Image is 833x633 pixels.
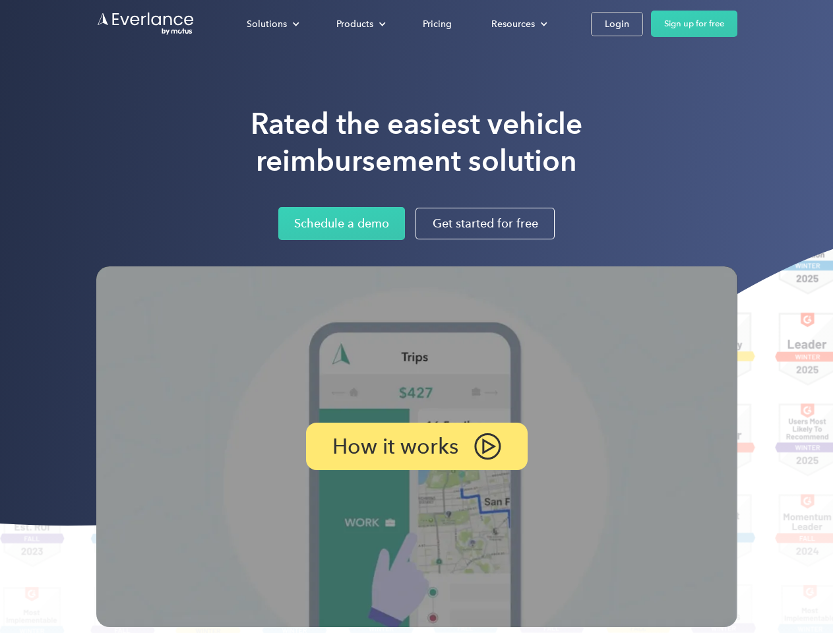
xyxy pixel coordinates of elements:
[96,11,195,36] a: Go to homepage
[416,208,555,239] a: Get started for free
[423,16,452,32] div: Pricing
[478,13,558,36] div: Resources
[336,16,373,32] div: Products
[233,13,310,36] div: Solutions
[251,105,582,179] h1: Rated the easiest vehicle reimbursement solution
[491,16,535,32] div: Resources
[332,438,458,454] p: How it works
[323,13,396,36] div: Products
[410,13,465,36] a: Pricing
[278,207,405,240] a: Schedule a demo
[247,16,287,32] div: Solutions
[591,12,643,36] a: Login
[605,16,629,32] div: Login
[651,11,737,37] a: Sign up for free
